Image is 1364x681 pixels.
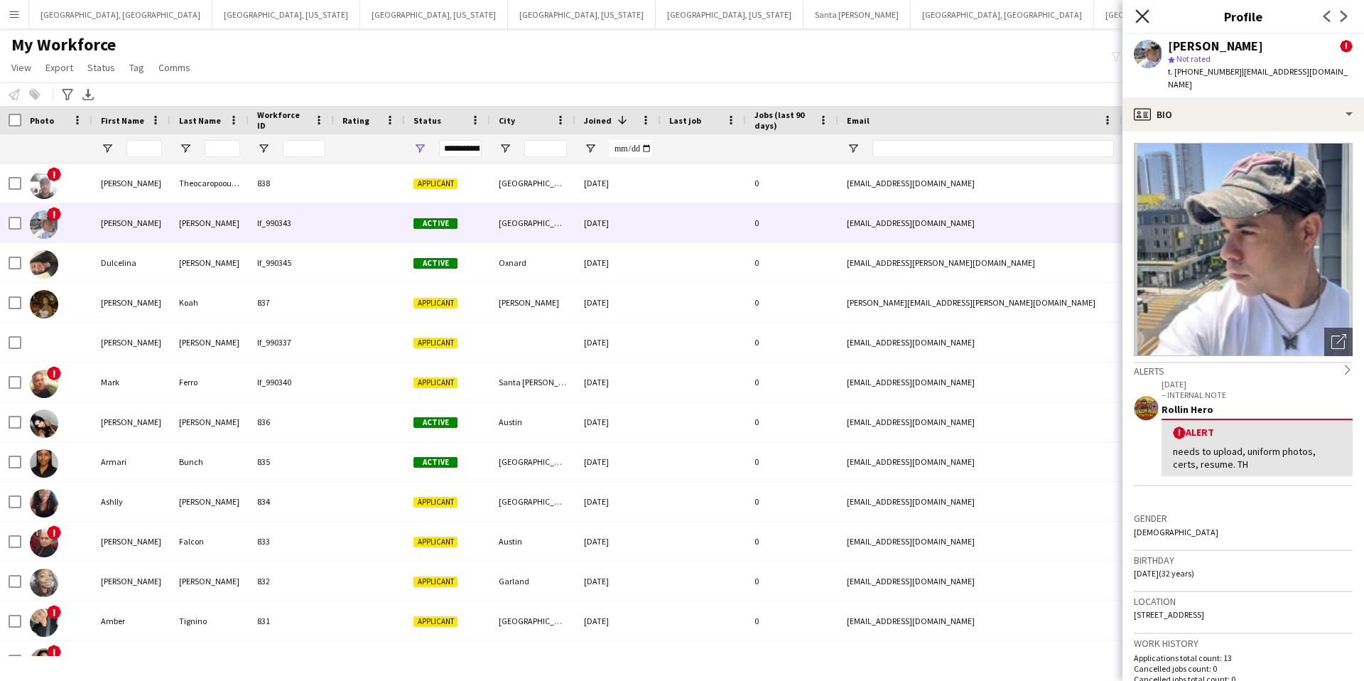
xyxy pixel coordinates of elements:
[1134,568,1194,579] span: [DATE] (32 years)
[170,641,249,680] div: Fair
[746,442,838,481] div: 0
[92,203,170,242] div: [PERSON_NAME]
[249,402,334,441] div: 836
[838,601,1122,640] div: [EMAIL_ADDRESS][DOMAIN_NAME]
[838,482,1122,521] div: [EMAIL_ADDRESS][DOMAIN_NAME]
[575,323,661,362] div: [DATE]
[575,363,661,402] div: [DATE]
[1134,653,1353,663] p: Applications total count: 13
[656,1,803,28] button: [GEOGRAPHIC_DATA], [US_STATE]
[249,442,334,481] div: 835
[490,522,575,561] div: Austin
[413,218,458,229] span: Active
[838,442,1122,481] div: [EMAIL_ADDRESS][DOMAIN_NAME]
[92,601,170,640] div: Amber
[249,363,334,402] div: lf_990340
[92,323,170,362] div: [PERSON_NAME]
[92,283,170,322] div: [PERSON_NAME]
[1134,595,1353,608] h3: Location
[413,417,458,428] span: Active
[746,562,838,601] div: 0
[413,377,458,388] span: Applicant
[575,402,661,441] div: [DATE]
[179,115,221,126] span: Last Name
[838,163,1122,203] div: [EMAIL_ADDRESS][DOMAIN_NAME]
[257,142,270,155] button: Open Filter Menu
[413,577,458,587] span: Applicant
[1134,362,1353,377] div: Alerts
[1162,379,1353,390] p: [DATE]
[249,243,334,282] div: lf_990345
[170,522,249,561] div: Falcon
[490,402,575,441] div: Austin
[838,363,1122,402] div: [EMAIL_ADDRESS][DOMAIN_NAME]
[170,402,249,441] div: [PERSON_NAME]
[249,562,334,601] div: 832
[205,140,240,157] input: Last Name Filter Input
[249,601,334,640] div: 831
[1176,53,1211,64] span: Not rated
[575,163,661,203] div: [DATE]
[838,641,1122,680] div: [EMAIL_ADDRESS][DOMAIN_NAME]
[490,163,575,203] div: [GEOGRAPHIC_DATA]
[249,522,334,561] div: 833
[342,115,369,126] span: Rating
[80,86,97,103] app-action-btn: Export XLSX
[490,482,575,521] div: [GEOGRAPHIC_DATA][PERSON_NAME]
[249,283,334,322] div: 837
[257,109,308,131] span: Workforce ID
[87,61,115,74] span: Status
[47,207,61,221] span: !
[47,366,61,380] span: !
[1134,554,1353,567] h3: Birthday
[1173,445,1341,471] div: needs to upload, uniform photos, certs, resume. TH
[170,163,249,203] div: Theocaropooulos
[413,457,458,468] span: Active
[490,562,575,601] div: Garland
[1324,328,1353,356] div: Open photos pop-in
[47,605,61,619] span: !
[101,142,114,155] button: Open Filter Menu
[838,283,1122,322] div: [PERSON_NAME][EMAIL_ADDRESS][PERSON_NAME][DOMAIN_NAME]
[30,449,58,478] img: Armari Bunch
[170,283,249,322] div: Koah
[746,283,838,322] div: 0
[746,402,838,441] div: 0
[746,363,838,402] div: 0
[669,115,701,126] span: Last job
[47,167,61,181] span: !
[746,323,838,362] div: 0
[1162,403,1353,416] div: Rollin Hero
[847,115,870,126] span: Email
[1340,40,1353,53] span: !
[838,323,1122,362] div: [EMAIL_ADDRESS][DOMAIN_NAME]
[101,115,144,126] span: First Name
[179,142,192,155] button: Open Filter Menu
[360,1,508,28] button: [GEOGRAPHIC_DATA], [US_STATE]
[170,442,249,481] div: Bunch
[82,58,121,77] a: Status
[575,641,661,680] div: [DATE]
[170,323,249,362] div: [PERSON_NAME]
[1122,7,1364,26] h3: Profile
[1134,609,1204,620] span: [STREET_ADDRESS]
[413,115,441,126] span: Status
[1134,663,1353,674] p: Cancelled jobs count: 0
[575,283,661,322] div: [DATE]
[911,1,1094,28] button: [GEOGRAPHIC_DATA], [GEOGRAPHIC_DATA]
[1134,527,1218,537] span: [DEMOGRAPHIC_DATA]
[1173,427,1186,439] span: !
[92,562,170,601] div: [PERSON_NAME]
[249,482,334,521] div: 834
[490,442,575,481] div: [GEOGRAPHIC_DATA]
[30,569,58,597] img: Tashara Lee
[30,171,58,199] img: andrew Theocaropooulos
[30,608,58,637] img: Amber Tignino
[847,142,860,155] button: Open Filter Menu
[575,562,661,601] div: [DATE]
[490,363,575,402] div: Santa [PERSON_NAME]
[754,109,813,131] span: Jobs (last 90 days)
[746,203,838,242] div: 0
[11,34,116,55] span: My Workforce
[126,140,162,157] input: First Name Filter Input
